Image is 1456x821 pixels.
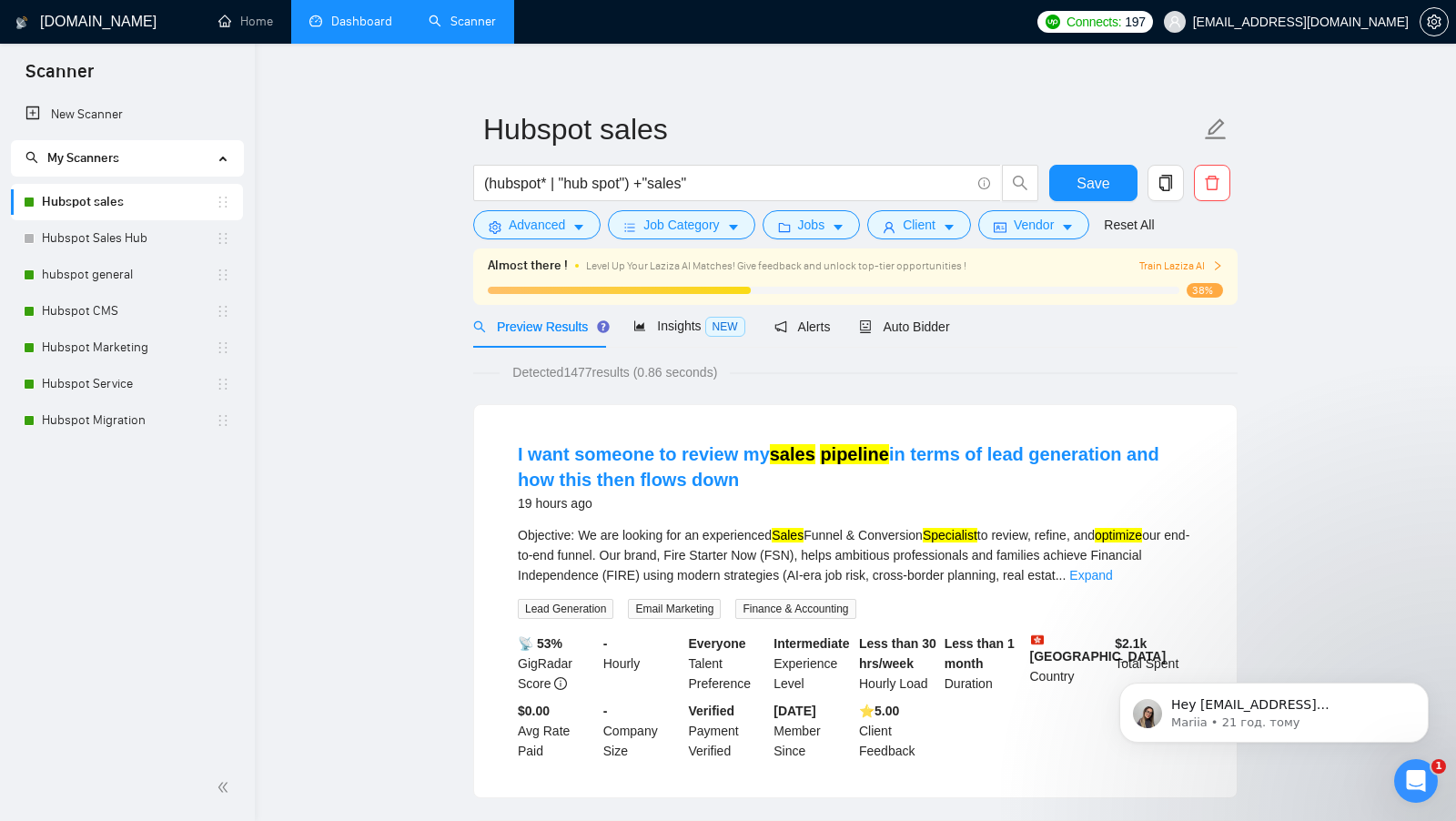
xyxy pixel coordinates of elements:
[1125,12,1145,32] span: 197
[11,366,243,402] li: Hubspot Service
[1061,220,1074,234] span: caret-down
[309,14,392,29] a: dashboardDashboard
[770,444,815,464] mark: sales
[514,701,600,761] div: Avg Rate Paid
[216,268,230,282] span: holder
[586,259,966,272] span: Level Up Your Laziza AI Matches! Give feedback and unlock top-tier opportunities !
[1049,165,1137,201] button: Save
[1420,7,1449,36] button: setting
[484,172,970,195] input: Search Freelance Jobs...
[628,599,721,619] span: Email Marketing
[488,256,568,276] span: Almost there !
[1194,165,1230,201] button: delete
[11,96,243,133] li: New Scanner
[518,525,1193,585] div: Objective: We are looking for an experienced Funnel & Conversion to review, refine, and our end-t...
[595,319,612,335] div: Tooltip anchor
[216,377,230,391] span: holder
[1069,568,1112,583] a: Expand
[42,293,216,329] a: Hubspot CMS
[1187,283,1223,298] span: 38%
[1095,528,1142,542] mark: optimize
[832,220,844,234] span: caret-down
[218,14,273,29] a: homeHome
[518,704,550,718] b: $0.00
[42,220,216,257] a: Hubspot Sales Hub
[859,320,872,333] span: robot
[705,317,745,337] span: NEW
[859,636,936,671] b: Less than 30 hrs/week
[1031,633,1044,646] img: 🇭🇰
[429,14,496,29] a: searchScanner
[11,184,243,220] li: Hubspot sales
[770,701,855,761] div: Member Since
[1421,15,1448,29] span: setting
[773,704,815,718] b: [DATE]
[216,413,230,428] span: holder
[217,778,235,796] span: double-left
[774,319,831,334] span: Alerts
[685,633,771,694] div: Talent Preference
[489,220,501,234] span: setting
[554,677,567,690] span: info-circle
[608,210,754,239] button: barsJob Categorycaret-down
[945,636,1015,671] b: Less than 1 month
[25,150,119,166] span: My Scanners
[633,319,646,332] span: area-chart
[483,106,1200,152] input: Scanner name...
[903,215,935,235] span: Client
[216,195,230,209] span: holder
[770,633,855,694] div: Experience Level
[994,220,1006,234] span: idcard
[773,636,849,651] b: Intermediate
[1115,636,1147,651] b: $ 2.1k
[1056,568,1067,583] span: ...
[11,402,243,439] li: Hubspot Migration
[518,636,562,651] b: 📡 53%
[1420,15,1449,29] a: setting
[1431,759,1446,774] span: 1
[1139,258,1223,275] button: Train Laziza AI
[42,184,216,220] a: Hubspot sales
[500,362,730,382] span: Detected 1477 results (0.86 seconds)
[798,215,825,235] span: Jobs
[216,304,230,319] span: holder
[42,402,216,439] a: Hubspot Migration
[1148,165,1184,201] button: copy
[1030,633,1167,664] b: [GEOGRAPHIC_DATA]
[943,220,955,234] span: caret-down
[42,366,216,402] a: Hubspot Service
[518,444,1159,490] a: I want someone to review mysales pipelinein terms of lead generation and how this then flows down
[1394,759,1438,803] iframe: Intercom live chat
[216,231,230,246] span: holder
[514,633,600,694] div: GigRadar Score
[473,319,604,334] span: Preview Results
[941,633,1026,694] div: Duration
[1067,12,1121,32] span: Connects:
[778,220,791,234] span: folder
[859,319,949,334] span: Auto Bidder
[978,210,1089,239] button: idcardVendorcaret-down
[883,220,895,234] span: user
[11,257,243,293] li: hubspot general
[600,701,685,761] div: Company Size
[820,444,889,464] mark: pipeline
[1014,215,1054,235] span: Vendor
[1168,15,1181,28] span: user
[1092,644,1456,772] iframe: Intercom notifications повідомлення
[623,220,636,234] span: bars
[685,701,771,761] div: Payment Verified
[25,151,38,164] span: search
[1003,175,1037,191] span: search
[774,320,787,333] span: notification
[25,96,228,133] a: New Scanner
[518,599,613,619] span: Lead Generation
[1077,172,1109,195] span: Save
[11,329,243,366] li: Hubspot Marketing
[15,8,28,37] img: logo
[923,528,977,542] mark: Specialist
[1026,633,1112,694] div: Country
[1111,633,1197,694] div: Total Spent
